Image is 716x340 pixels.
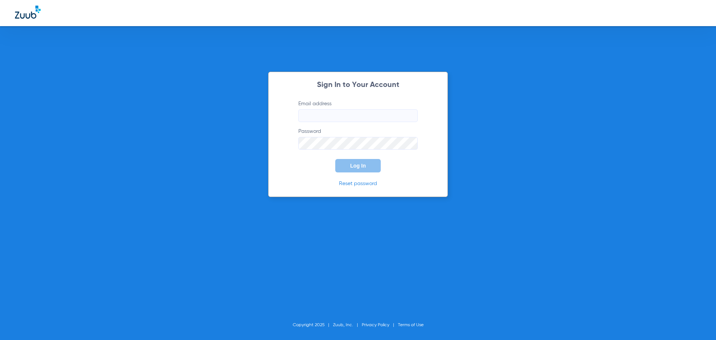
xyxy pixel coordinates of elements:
a: Terms of Use [398,323,424,327]
input: Email address [298,109,418,122]
li: Zuub, Inc. [333,321,362,329]
span: Log In [350,163,366,169]
button: Log In [335,159,381,172]
a: Privacy Policy [362,323,389,327]
input: Password [298,137,418,150]
img: Zuub Logo [15,6,41,19]
a: Reset password [339,181,377,186]
label: Email address [298,100,418,122]
label: Password [298,128,418,150]
h2: Sign In to Your Account [287,81,429,89]
li: Copyright 2025 [293,321,333,329]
